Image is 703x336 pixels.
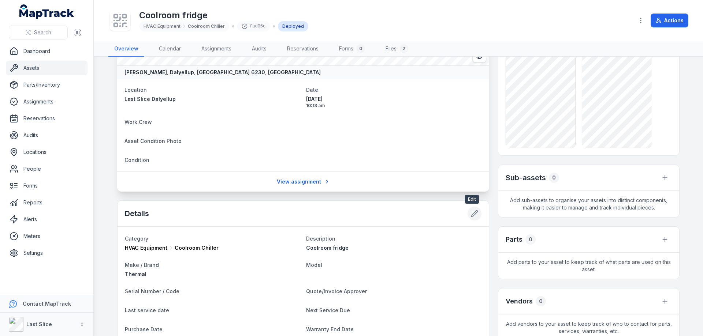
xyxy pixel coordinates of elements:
[278,21,308,31] div: Deployed
[306,87,318,93] span: Date
[6,94,88,109] a: Assignments
[237,21,270,31] div: fad05c
[125,208,149,219] h2: Details
[651,14,688,27] button: Actions
[124,138,182,144] span: Asset Condition Photo
[9,26,68,39] button: Search
[306,262,322,268] span: Model
[306,326,354,332] span: Warranty End Date
[306,288,367,294] span: Quote/Invoice Approver
[506,173,546,183] h2: Sub-assets
[125,307,169,313] span: Last service date
[124,87,147,93] span: Location
[498,191,679,217] span: Add sub-assets to organise your assets into distinct components, making it easier to manage and t...
[124,157,149,163] span: Condition
[125,235,148,242] span: Category
[196,41,237,57] a: Assignments
[272,175,335,189] a: View assignment
[26,321,52,327] strong: Last Slice
[306,307,350,313] span: Next Service Due
[6,145,88,159] a: Locations
[306,95,482,109] time: 14/10/2025, 10:13:55 am
[306,95,482,103] span: [DATE]
[465,195,479,204] span: Edit
[124,69,321,76] strong: [PERSON_NAME], Dalyellup, [GEOGRAPHIC_DATA] 6230, [GEOGRAPHIC_DATA]
[536,296,546,306] div: 0
[124,95,300,103] a: Last Slice Dalyellup
[6,44,88,58] a: Dashboard
[549,173,559,183] div: 0
[188,23,225,29] span: Coolroom Chiller
[125,288,179,294] span: Serial Number / Code
[306,245,349,251] span: Coolroom fridge
[246,41,272,57] a: Audits
[19,4,74,19] a: MapTrack
[281,41,324,57] a: Reservations
[498,253,679,279] span: Add parts to your asset to keep track of what parts are used on this asset.
[6,111,88,126] a: Reservations
[525,234,536,245] div: 0
[6,246,88,260] a: Settings
[399,44,408,53] div: 2
[139,10,308,21] h1: Coolroom fridge
[175,244,219,252] span: Coolroom Chiller
[506,296,533,306] h3: Vendors
[356,44,365,53] div: 0
[6,78,88,92] a: Parts/Inventory
[125,271,146,277] span: Thermal
[6,61,88,75] a: Assets
[6,178,88,193] a: Forms
[125,326,163,332] span: Purchase Date
[380,41,414,57] a: Files2
[506,234,522,245] h3: Parts
[6,162,88,176] a: People
[6,128,88,143] a: Audits
[34,29,51,36] span: Search
[6,229,88,243] a: Meters
[6,212,88,227] a: Alerts
[306,103,482,109] span: 10:13 am
[333,41,371,57] a: Forms0
[144,23,181,29] span: HVAC Equipment
[153,41,187,57] a: Calendar
[23,301,71,307] strong: Contact MapTrack
[6,195,88,210] a: Reports
[306,235,335,242] span: Description
[124,96,176,102] span: Last Slice Dalyellup
[125,244,167,252] span: HVAC Equipment
[125,262,159,268] span: Make / Brand
[108,41,144,57] a: Overview
[124,119,152,125] span: Work Crew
